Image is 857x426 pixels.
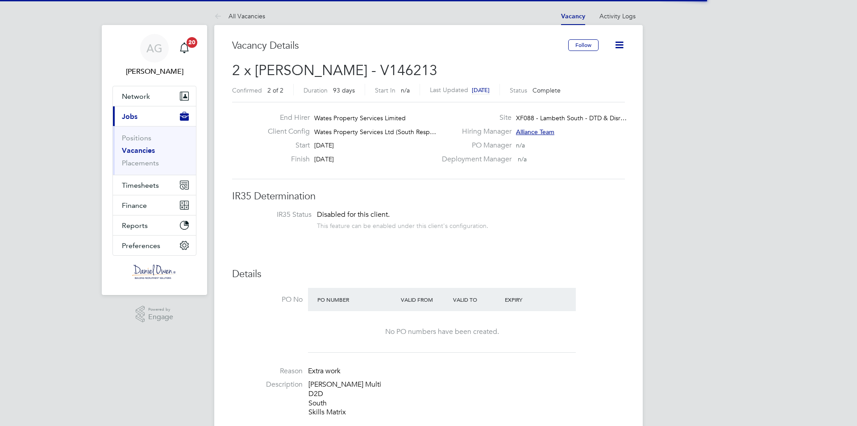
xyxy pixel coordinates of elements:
[314,114,406,122] span: Wates Property Services Limited
[314,141,334,149] span: [DATE]
[113,236,196,255] button: Preferences
[122,134,151,142] a: Positions
[232,190,625,203] h3: IR35 Determination
[437,127,512,136] label: Hiring Manager
[232,295,303,304] label: PO No
[113,126,196,175] div: Jobs
[561,13,585,20] a: Vacancy
[187,37,197,48] span: 20
[232,367,303,376] label: Reason
[317,210,390,219] span: Disabled for this client.
[516,114,627,122] span: XF088 - Lambeth South - DTD & Disr…
[599,12,636,20] a: Activity Logs
[175,34,193,63] a: 20
[112,265,196,279] a: Go to home page
[146,42,162,54] span: AG
[136,306,174,323] a: Powered byEngage
[122,241,160,250] span: Preferences
[503,291,555,308] div: Expiry
[437,141,512,150] label: PO Manager
[375,86,395,94] label: Start In
[308,380,625,417] p: [PERSON_NAME] Multi D2D South Skills Matrix
[267,86,283,94] span: 2 of 2
[510,86,527,94] label: Status
[132,265,177,279] img: danielowen-logo-retina.png
[122,221,148,230] span: Reports
[113,175,196,195] button: Timesheets
[113,106,196,126] button: Jobs
[533,86,561,94] span: Complete
[317,327,567,337] div: No PO numbers have been created.
[214,12,265,20] a: All Vacancies
[113,195,196,215] button: Finance
[232,380,303,389] label: Description
[437,155,512,164] label: Deployment Manager
[148,313,173,321] span: Engage
[113,86,196,106] button: Network
[261,155,310,164] label: Finish
[304,86,328,94] label: Duration
[472,86,490,94] span: [DATE]
[401,86,410,94] span: n/a
[122,181,159,190] span: Timesheets
[430,86,468,94] label: Last Updated
[122,201,147,210] span: Finance
[399,291,451,308] div: Valid From
[437,113,512,122] label: Site
[112,66,196,77] span: Amy Garcia
[516,141,525,149] span: n/a
[122,159,159,167] a: Placements
[518,155,527,163] span: n/a
[232,62,437,79] span: 2 x [PERSON_NAME] - V146213
[148,306,173,313] span: Powered by
[241,210,312,219] label: IR35 Status
[308,367,341,375] span: Extra work
[232,86,262,94] label: Confirmed
[122,112,137,121] span: Jobs
[112,34,196,77] a: AG[PERSON_NAME]
[122,92,150,101] span: Network
[261,141,310,150] label: Start
[333,86,355,94] span: 93 days
[113,215,196,235] button: Reports
[261,127,310,136] label: Client Config
[317,219,488,230] div: This feature can be enabled under this client's configuration.
[122,146,155,155] a: Vacancies
[102,25,207,295] nav: Main navigation
[314,155,334,163] span: [DATE]
[516,128,554,136] span: Alliance Team
[232,268,625,281] h3: Details
[232,39,568,52] h3: Vacancy Details
[261,113,310,122] label: End Hirer
[314,128,436,136] span: Wates Property Services Ltd (South Resp…
[315,291,399,308] div: PO Number
[568,39,599,51] button: Follow
[451,291,503,308] div: Valid To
